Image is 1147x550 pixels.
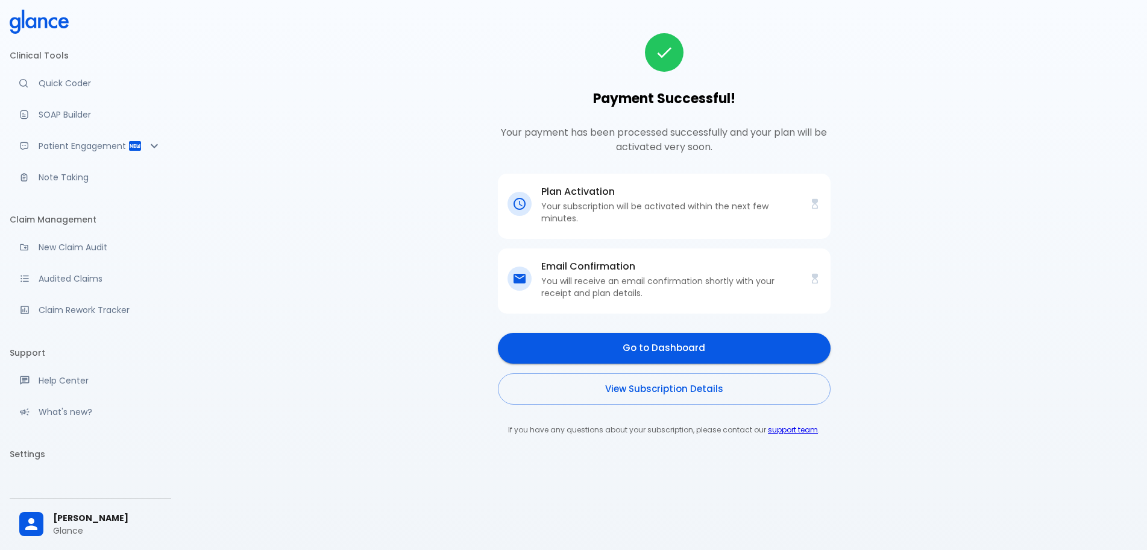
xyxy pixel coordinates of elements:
p: Your subscription will be activated within the next few minutes. [541,200,799,224]
p: What's new? [39,406,162,418]
a: support team [768,425,818,435]
a: Docugen: Compose a clinical documentation in seconds [10,101,171,128]
a: Advanced note-taking [10,164,171,191]
div: [PERSON_NAME]Glance [10,504,171,545]
p: Quick Coder [39,77,162,89]
div: Patient Reports & Referrals [10,133,171,159]
p: SOAP Builder [39,109,162,121]
h6: Plan Activation [541,183,799,200]
p: You will receive an email confirmation shortly with your receipt and plan details. [541,275,799,299]
p: Note Taking [39,171,162,183]
li: Claim Management [10,205,171,234]
p: Patient Engagement [39,140,128,152]
a: Audit a new claim [10,234,171,261]
p: New Claim Audit [39,241,162,253]
p: Help Center [39,375,162,387]
a: Go to Dashboard [498,333,831,363]
div: Recent updates and feature releases [10,399,171,425]
a: Monitor progress of claim corrections [10,297,171,323]
h1: Payment Successful! [593,91,735,107]
h6: Email Confirmation [541,258,799,275]
li: Clinical Tools [10,41,171,70]
a: View audited claims [10,265,171,292]
a: Moramiz: Find ICD10AM codes instantly [10,70,171,96]
span: If you have any questions about your subscription, please contact our . [508,424,820,436]
a: Get help from our support team [10,367,171,394]
span: [PERSON_NAME] [53,512,162,525]
a: View Subscription Details [498,373,831,405]
p: Your payment has been processed successfully and your plan will be activated very soon. [498,125,831,154]
p: Audited Claims [39,273,162,285]
li: Support [10,338,171,367]
li: Settings [10,440,171,469]
p: Claim Rework Tracker [39,304,162,316]
p: Glance [53,525,162,537]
